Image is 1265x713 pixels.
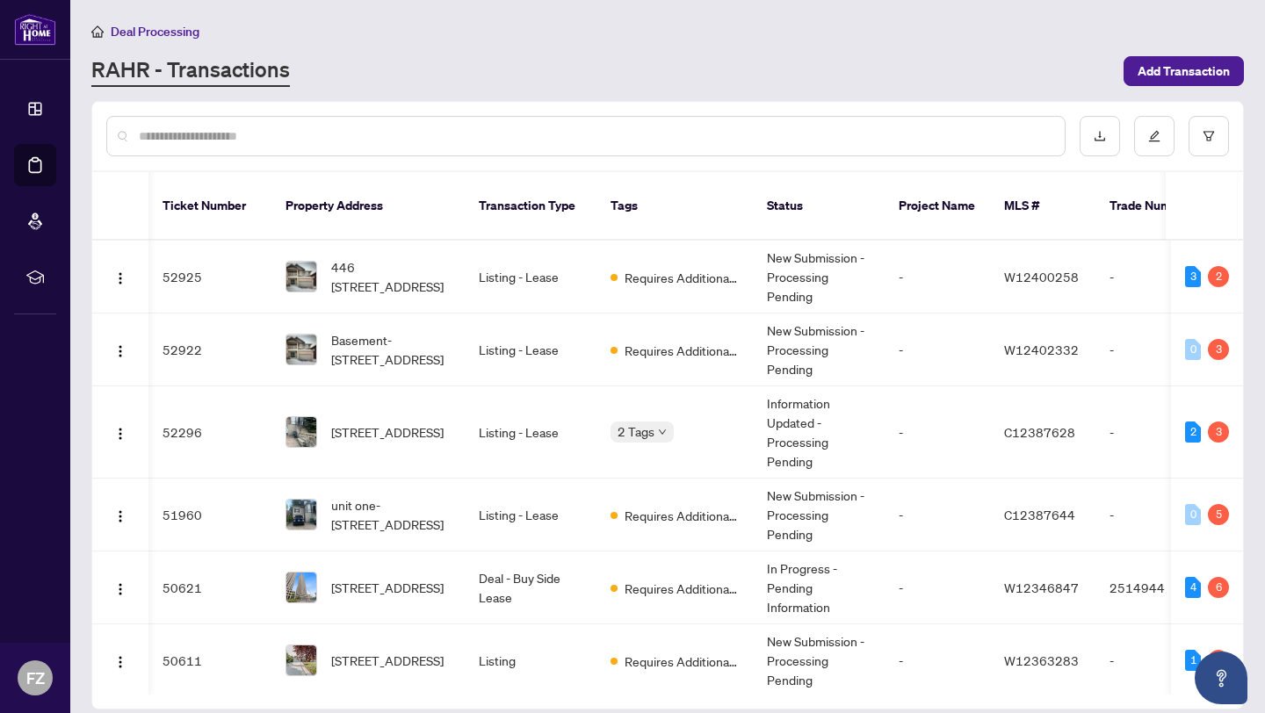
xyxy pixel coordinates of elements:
button: Logo [106,335,134,364]
span: download [1094,130,1106,142]
img: thumbnail-img [286,573,316,602]
td: New Submission - Processing Pending [753,624,885,697]
td: - [885,241,990,313]
span: C12387644 [1004,507,1075,522]
td: 51960 [148,479,271,551]
span: Requires Additional Docs [625,341,739,360]
th: Property Address [271,172,465,241]
td: - [885,551,990,624]
img: thumbnail-img [286,417,316,447]
th: Trade Number [1095,172,1218,241]
th: Ticket Number [148,172,271,241]
td: - [885,313,990,386]
div: 0 [1185,504,1201,525]
td: Listing [465,624,596,697]
span: Requires Additional Docs [625,652,739,671]
button: Logo [106,418,134,446]
td: 50621 [148,551,271,624]
img: Logo [113,427,127,441]
div: 3 [1185,266,1201,287]
td: - [1095,241,1218,313]
td: Listing - Lease [465,313,596,386]
span: W12402332 [1004,342,1079,357]
button: edit [1134,116,1175,156]
td: New Submission - Processing Pending [753,241,885,313]
button: download [1080,116,1120,156]
th: Transaction Type [465,172,596,241]
span: C12387628 [1004,424,1075,440]
span: [STREET_ADDRESS] [331,651,444,670]
span: FZ [26,666,45,690]
img: thumbnail-img [286,262,316,292]
span: down [658,428,667,436]
td: New Submission - Processing Pending [753,479,885,551]
span: 446 [STREET_ADDRESS] [331,257,451,296]
span: Requires Additional Docs [625,268,739,287]
div: 2 [1208,266,1229,287]
span: W12346847 [1004,580,1079,595]
span: Requires Additional Docs [625,579,739,598]
th: Project Name [885,172,990,241]
span: W12400258 [1004,269,1079,284]
div: 6 [1208,577,1229,598]
div: 3 [1208,339,1229,360]
span: unit one-[STREET_ADDRESS] [331,495,451,534]
th: Status [753,172,885,241]
td: New Submission - Processing Pending [753,313,885,386]
div: 4 [1185,577,1201,598]
button: Logo [106,573,134,601]
th: MLS # [990,172,1095,241]
td: In Progress - Pending Information [753,551,885,624]
td: - [1095,313,1218,386]
div: 1 [1185,650,1201,671]
button: Open asap [1195,652,1247,704]
span: Deal Processing [111,24,199,40]
div: 5 [1208,504,1229,525]
img: Logo [113,271,127,285]
button: Logo [106,263,134,291]
div: 0 [1185,339,1201,360]
td: Deal - Buy Side Lease [465,551,596,624]
span: Add Transaction [1138,57,1230,85]
a: RAHR - Transactions [91,55,290,87]
span: [STREET_ADDRESS] [331,578,444,597]
td: Information Updated - Processing Pending [753,386,885,479]
button: Add Transaction [1124,56,1244,86]
span: filter [1203,130,1215,142]
span: home [91,25,104,38]
td: - [1095,386,1218,479]
td: 50611 [148,624,271,697]
button: Logo [106,501,134,529]
span: 2 Tags [618,421,654,442]
span: Basement-[STREET_ADDRESS] [331,330,451,369]
span: [STREET_ADDRESS] [331,422,444,442]
div: 4 [1208,650,1229,671]
td: Listing - Lease [465,386,596,479]
img: Logo [113,655,127,669]
img: Logo [113,582,127,596]
img: Logo [113,344,127,358]
img: Logo [113,509,127,523]
div: 2 [1185,421,1201,443]
span: edit [1148,130,1160,142]
td: - [885,386,990,479]
th: Tags [596,172,753,241]
img: logo [14,13,56,46]
td: - [1095,624,1218,697]
td: Listing - Lease [465,241,596,313]
td: 52925 [148,241,271,313]
img: thumbnail-img [286,645,316,675]
span: W12363283 [1004,652,1079,668]
td: Listing - Lease [465,479,596,551]
td: - [1095,479,1218,551]
img: thumbnail-img [286,500,316,529]
button: filter [1189,116,1229,156]
button: Logo [106,646,134,674]
div: 3 [1208,421,1229,443]
td: - [885,624,990,697]
img: thumbnail-img [286,335,316,364]
td: 52296 [148,386,271,479]
td: - [885,479,990,551]
td: 52922 [148,313,271,386]
td: 2514944 [1095,551,1218,624]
